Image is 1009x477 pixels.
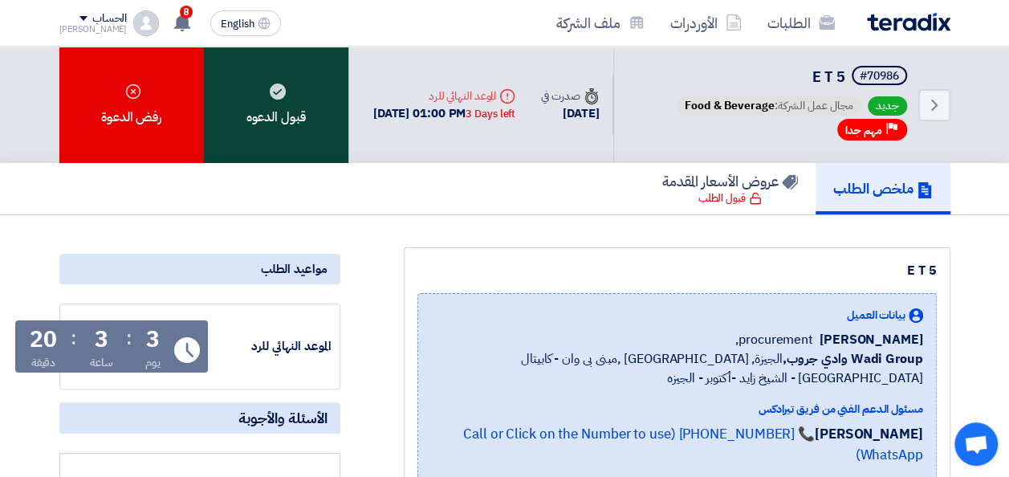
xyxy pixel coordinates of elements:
div: [DATE] 01:00 PM [373,104,515,123]
a: ملف الشركة [543,4,657,42]
span: مهم جدا [845,123,882,138]
div: مواعيد الطلب [59,254,340,284]
a: 📞 [PHONE_NUMBER] (Call or Click on the Number to use WhatsApp) [463,424,923,465]
div: : [71,324,76,353]
a: الأوردرات [657,4,755,42]
div: قبول الدعوه [204,47,348,163]
div: الموعد النهائي للرد [211,337,332,356]
a: عروض الأسعار المقدمة قبول الطلب [645,163,816,214]
span: E T 5 [812,66,845,88]
span: جديد [868,96,907,116]
div: صدرت في [541,88,599,104]
div: E T 5 [417,261,937,280]
span: Food & Beverage [685,97,775,114]
div: [PERSON_NAME] [59,25,128,34]
div: : [126,324,132,353]
strong: [PERSON_NAME] [815,424,923,444]
span: الجيزة, [GEOGRAPHIC_DATA] ,مبنى بى وان - كابيتال [GEOGRAPHIC_DATA] - الشيخ زايد -أكتوبر - الجيزه [431,349,923,388]
img: Teradix logo [867,13,950,31]
div: #70986 [860,71,899,82]
h5: E T 5 [673,66,910,88]
button: English [210,10,281,36]
div: دقيقة [31,354,56,371]
div: 3 Days left [466,106,515,122]
span: بيانات العميل [847,307,905,324]
div: الحساب [92,12,127,26]
span: 8 [180,6,193,18]
span: مجال عمل الشركة: [677,96,861,116]
a: ملخص الطلب [816,163,950,214]
div: 3 [146,328,160,351]
h5: ملخص الطلب [833,179,933,198]
a: Open chat [954,422,998,466]
div: 20 [30,328,57,351]
div: 3 [95,328,108,351]
span: الأسئلة والأجوبة [238,409,328,427]
span: procurement, [735,330,813,349]
div: يوم [145,354,161,371]
div: [DATE] [541,104,599,123]
div: قبول الطلب [698,190,762,206]
div: ساعة [90,354,113,371]
span: [PERSON_NAME] [820,330,923,349]
b: Wadi Group وادي جروب, [783,349,923,369]
h5: عروض الأسعار المقدمة [662,172,798,190]
span: English [221,18,254,30]
img: profile_test.png [133,10,159,36]
div: رفض الدعوة [59,47,204,163]
div: مسئول الدعم الفني من فريق تيرادكس [431,401,923,418]
div: الموعد النهائي للرد [373,88,515,104]
a: الطلبات [755,4,848,42]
